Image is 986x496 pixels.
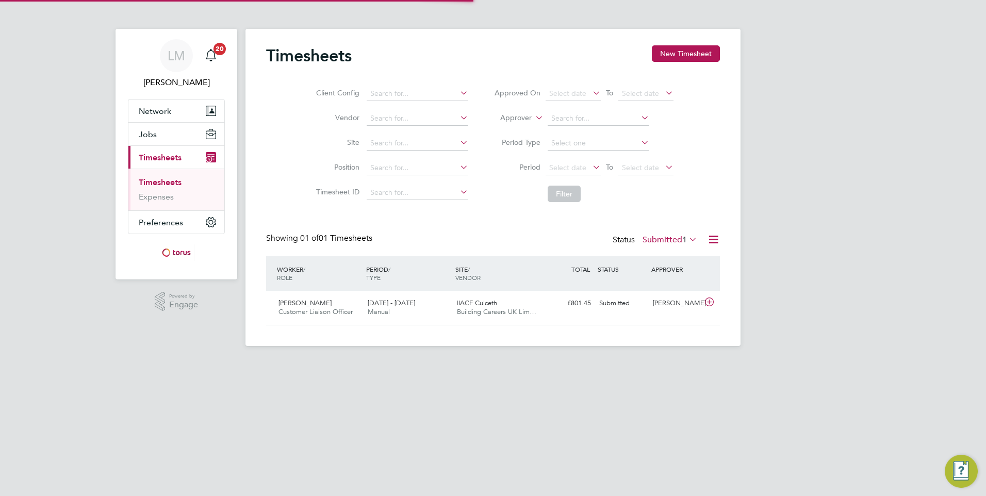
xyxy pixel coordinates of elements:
[364,260,453,287] div: PERIOD
[168,49,185,62] span: LM
[300,233,372,243] span: 01 Timesheets
[368,299,415,307] span: [DATE] - [DATE]
[366,273,381,282] span: TYPE
[945,455,978,488] button: Engage Resource Center
[622,89,659,98] span: Select date
[128,211,224,234] button: Preferences
[128,39,225,89] a: LM[PERSON_NAME]
[139,153,182,162] span: Timesheets
[652,45,720,62] button: New Timesheet
[313,162,359,172] label: Position
[682,235,687,245] span: 1
[313,138,359,147] label: Site
[367,186,468,200] input: Search for...
[549,89,586,98] span: Select date
[128,169,224,210] div: Timesheets
[303,265,305,273] span: /
[155,292,199,311] a: Powered byEngage
[169,301,198,309] span: Engage
[457,307,536,316] span: Building Careers UK Lim…
[313,113,359,122] label: Vendor
[548,186,581,202] button: Filter
[169,292,198,301] span: Powered by
[494,162,540,172] label: Period
[649,295,702,312] div: [PERSON_NAME]
[139,177,182,187] a: Timesheets
[139,218,183,227] span: Preferences
[548,111,649,126] input: Search for...
[213,43,226,55] span: 20
[277,273,292,282] span: ROLE
[622,163,659,172] span: Select date
[455,273,481,282] span: VENDOR
[603,86,616,100] span: To
[595,260,649,278] div: STATUS
[367,161,468,175] input: Search for...
[494,138,540,147] label: Period Type
[201,39,221,72] a: 20
[485,113,532,123] label: Approver
[278,299,332,307] span: [PERSON_NAME]
[266,45,352,66] h2: Timesheets
[494,88,540,97] label: Approved On
[128,100,224,122] button: Network
[128,123,224,145] button: Jobs
[128,146,224,169] button: Timesheets
[116,29,237,279] nav: Main navigation
[603,160,616,174] span: To
[649,260,702,278] div: APPROVER
[549,163,586,172] span: Select date
[367,87,468,101] input: Search for...
[158,244,194,261] img: torus-logo-retina.png
[541,295,595,312] div: £801.45
[139,192,174,202] a: Expenses
[457,299,497,307] span: IIACF Culceth
[367,111,468,126] input: Search for...
[139,106,171,116] span: Network
[468,265,470,273] span: /
[274,260,364,287] div: WORKER
[367,136,468,151] input: Search for...
[278,307,353,316] span: Customer Liaison Officer
[128,244,225,261] a: Go to home page
[613,233,699,247] div: Status
[300,233,319,243] span: 01 of
[139,129,157,139] span: Jobs
[388,265,390,273] span: /
[548,136,649,151] input: Select one
[266,233,374,244] div: Showing
[595,295,649,312] div: Submitted
[453,260,542,287] div: SITE
[643,235,697,245] label: Submitted
[128,76,225,89] span: Laura McGuiness
[313,187,359,196] label: Timesheet ID
[368,307,390,316] span: Manual
[571,265,590,273] span: TOTAL
[313,88,359,97] label: Client Config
